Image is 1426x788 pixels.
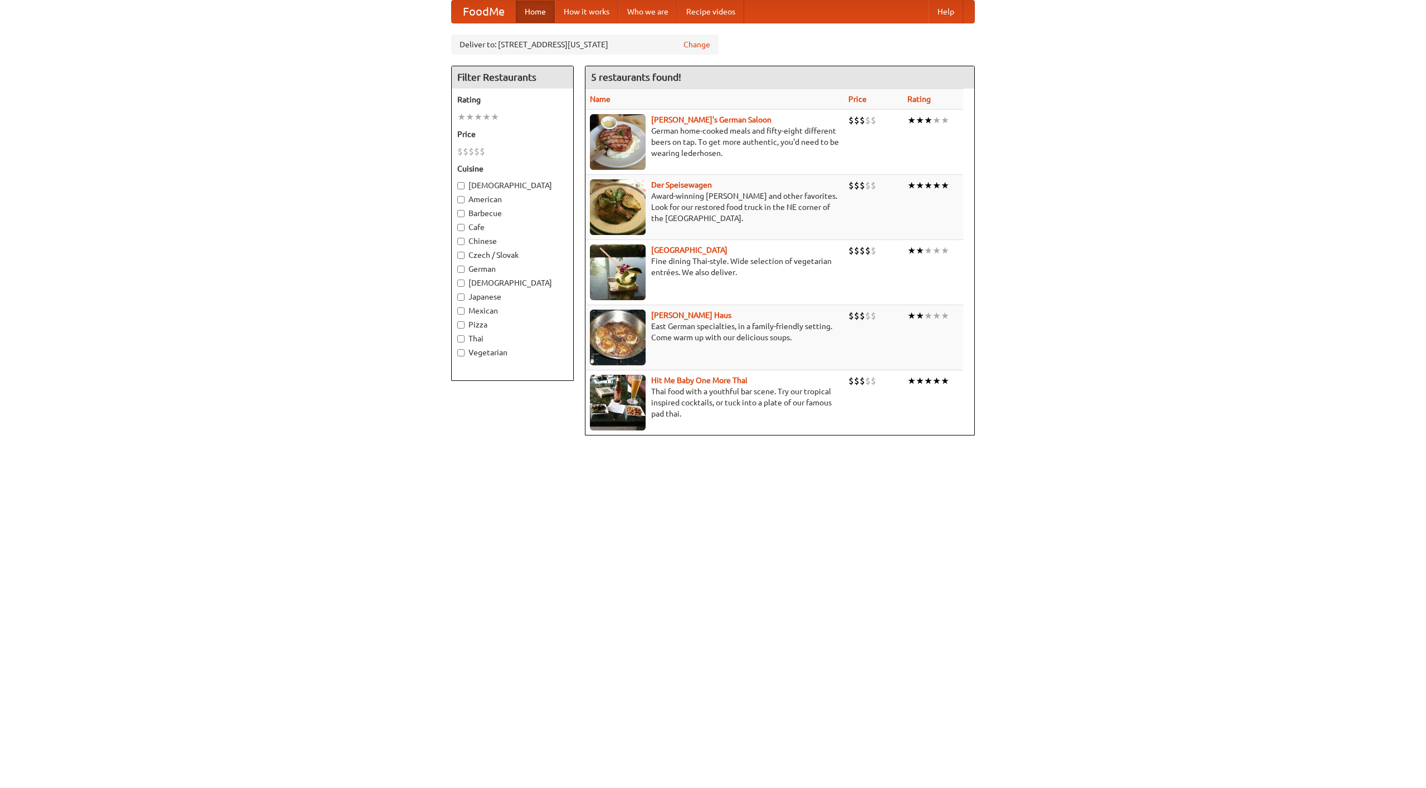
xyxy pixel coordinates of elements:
li: ★ [941,114,949,126]
img: speisewagen.jpg [590,179,646,235]
h5: Rating [457,94,568,105]
li: $ [848,244,854,257]
li: $ [871,310,876,322]
b: Hit Me Baby One More Thai [651,376,748,385]
li: $ [848,179,854,192]
li: ★ [924,114,932,126]
input: [DEMOGRAPHIC_DATA] [457,280,465,287]
img: kohlhaus.jpg [590,310,646,365]
li: ★ [924,179,932,192]
a: Home [516,1,555,23]
a: Help [929,1,963,23]
li: ★ [466,111,474,123]
a: Name [590,95,611,104]
a: Rating [907,95,931,104]
li: $ [871,114,876,126]
b: [PERSON_NAME]'s German Saloon [651,115,771,124]
li: ★ [924,244,932,257]
a: Change [683,39,710,50]
input: Thai [457,335,465,342]
li: $ [854,114,859,126]
li: $ [859,310,865,322]
li: $ [854,310,859,322]
label: American [457,194,568,205]
input: Czech / Slovak [457,252,465,259]
li: ★ [932,114,941,126]
li: ★ [482,111,491,123]
input: Cafe [457,224,465,231]
label: German [457,263,568,275]
a: [GEOGRAPHIC_DATA] [651,246,727,254]
li: $ [848,114,854,126]
li: $ [457,145,463,158]
label: Barbecue [457,208,568,219]
li: ★ [932,375,941,387]
a: [PERSON_NAME] Haus [651,311,731,320]
li: $ [854,244,859,257]
li: ★ [907,310,916,322]
li: ★ [941,375,949,387]
a: How it works [555,1,618,23]
li: ★ [924,375,932,387]
a: Price [848,95,867,104]
p: Fine dining Thai-style. Wide selection of vegetarian entrées. We also deliver. [590,256,839,278]
li: $ [859,244,865,257]
li: $ [463,145,468,158]
p: Award-winning [PERSON_NAME] and other favorites. Look for our restored food truck in the NE corne... [590,190,839,224]
p: East German specialties, in a family-friendly setting. Come warm up with our delicious soups. [590,321,839,343]
li: $ [865,244,871,257]
label: Czech / Slovak [457,249,568,261]
img: babythai.jpg [590,375,646,430]
li: ★ [491,111,499,123]
label: Cafe [457,222,568,233]
li: $ [474,145,480,158]
li: ★ [932,179,941,192]
label: Japanese [457,291,568,302]
li: $ [865,114,871,126]
li: $ [871,179,876,192]
li: $ [871,375,876,387]
li: $ [468,145,474,158]
input: Barbecue [457,210,465,217]
li: $ [854,375,859,387]
li: ★ [916,179,924,192]
h4: Filter Restaurants [452,66,573,89]
label: Mexican [457,305,568,316]
li: $ [848,375,854,387]
b: Der Speisewagen [651,180,712,189]
input: Pizza [457,321,465,329]
input: American [457,196,465,203]
input: German [457,266,465,273]
input: Chinese [457,238,465,245]
li: ★ [941,179,949,192]
li: ★ [932,310,941,322]
li: ★ [916,310,924,322]
input: Mexican [457,307,465,315]
li: $ [854,179,859,192]
li: ★ [924,310,932,322]
img: satay.jpg [590,244,646,300]
li: $ [480,145,485,158]
li: $ [859,179,865,192]
li: ★ [916,244,924,257]
li: ★ [932,244,941,257]
label: Thai [457,333,568,344]
li: ★ [907,179,916,192]
li: $ [848,310,854,322]
li: ★ [474,111,482,123]
input: [DEMOGRAPHIC_DATA] [457,182,465,189]
li: ★ [907,114,916,126]
input: Vegetarian [457,349,465,356]
a: FoodMe [452,1,516,23]
li: $ [865,310,871,322]
li: $ [871,244,876,257]
li: $ [859,114,865,126]
img: esthers.jpg [590,114,646,170]
li: $ [865,179,871,192]
div: Deliver to: [STREET_ADDRESS][US_STATE] [451,35,719,55]
li: ★ [907,375,916,387]
h5: Price [457,129,568,140]
li: $ [865,375,871,387]
label: Vegetarian [457,347,568,358]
